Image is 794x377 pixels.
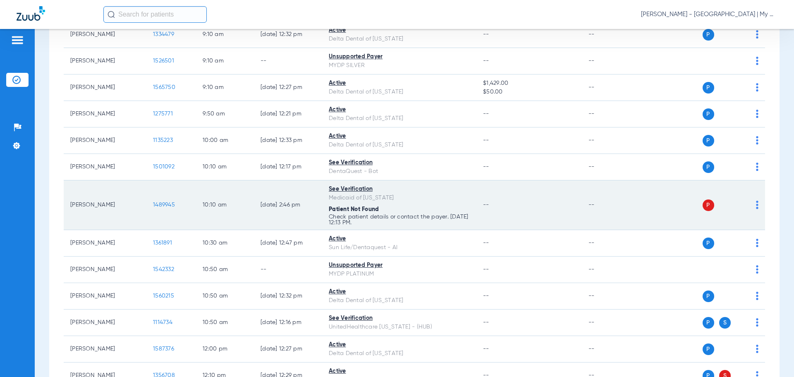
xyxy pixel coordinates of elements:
iframe: Chat Widget [753,337,794,377]
div: Medicaid of [US_STATE] [329,194,470,202]
span: -- [483,240,489,246]
span: P [703,82,714,94]
td: [PERSON_NAME] [64,310,146,336]
div: Delta Dental of [US_STATE] [329,296,470,305]
td: -- [582,74,638,101]
td: 10:30 AM [196,230,254,257]
span: 1275771 [153,111,173,117]
td: 10:50 AM [196,257,254,283]
img: group-dot-blue.svg [756,30,758,38]
td: -- [582,283,638,310]
div: Delta Dental of [US_STATE] [329,349,470,358]
span: 1135223 [153,137,173,143]
span: 1489945 [153,202,175,208]
td: [PERSON_NAME] [64,257,146,283]
span: 1542332 [153,267,174,272]
img: Search Icon [108,11,115,18]
span: -- [483,111,489,117]
div: MYDP SILVER [329,61,470,70]
td: 10:10 AM [196,154,254,180]
div: Delta Dental of [US_STATE] [329,88,470,96]
div: See Verification [329,314,470,323]
td: -- [582,101,638,127]
span: -- [483,58,489,64]
div: Active [329,235,470,243]
img: Zuub Logo [17,6,45,21]
span: 1334479 [153,31,174,37]
td: -- [254,48,322,74]
span: 1526501 [153,58,174,64]
input: Search for patients [103,6,207,23]
span: -- [483,164,489,170]
span: $1,429.00 [483,79,575,88]
span: P [703,108,714,120]
td: [PERSON_NAME] [64,101,146,127]
span: P [703,291,714,302]
img: group-dot-blue.svg [756,83,758,91]
td: [PERSON_NAME] [64,48,146,74]
span: P [703,238,714,249]
span: P [703,317,714,329]
img: group-dot-blue.svg [756,318,758,327]
div: See Verification [329,185,470,194]
td: [DATE] 12:27 PM [254,74,322,101]
span: 1361891 [153,240,172,246]
td: [PERSON_NAME] [64,283,146,310]
div: DentaQuest - Bot [329,167,470,176]
td: 10:10 AM [196,180,254,230]
span: -- [483,202,489,208]
span: -- [483,346,489,352]
span: [PERSON_NAME] - [GEOGRAPHIC_DATA] | My Community Dental Centers [641,10,777,19]
td: -- [582,127,638,154]
span: -- [483,31,489,37]
td: [PERSON_NAME] [64,230,146,257]
td: -- [582,336,638,363]
img: group-dot-blue.svg [756,292,758,300]
td: [DATE] 12:47 PM [254,230,322,257]
div: Active [329,288,470,296]
img: hamburger-icon [11,35,24,45]
img: group-dot-blue.svg [756,265,758,274]
td: 9:10 AM [196,22,254,48]
div: Delta Dental of [US_STATE] [329,35,470,43]
td: [PERSON_NAME] [64,22,146,48]
span: Patient Not Found [329,207,379,212]
td: [DATE] 12:32 PM [254,283,322,310]
td: 10:50 AM [196,310,254,336]
td: [DATE] 12:16 PM [254,310,322,336]
img: group-dot-blue.svg [756,110,758,118]
td: -- [582,22,638,48]
td: [PERSON_NAME] [64,127,146,154]
td: -- [582,48,638,74]
div: Active [329,132,470,141]
div: UnitedHealthcare [US_STATE] - (HUB) [329,323,470,331]
td: -- [582,154,638,180]
img: group-dot-blue.svg [756,136,758,144]
span: -- [483,137,489,143]
div: Delta Dental of [US_STATE] [329,141,470,149]
span: P [703,135,714,146]
span: P [703,29,714,41]
td: -- [582,230,638,257]
td: 10:00 AM [196,127,254,154]
span: 1560215 [153,293,174,299]
div: MYDP PLATINUM [329,270,470,279]
td: [PERSON_NAME] [64,74,146,101]
td: -- [582,257,638,283]
td: 12:00 PM [196,336,254,363]
span: P [703,161,714,173]
img: group-dot-blue.svg [756,201,758,209]
div: Active [329,341,470,349]
span: P [703,343,714,355]
span: $50.00 [483,88,575,96]
td: -- [254,257,322,283]
td: [PERSON_NAME] [64,180,146,230]
span: P [703,199,714,211]
td: 9:10 AM [196,74,254,101]
img: group-dot-blue.svg [756,57,758,65]
td: [DATE] 12:21 PM [254,101,322,127]
div: Active [329,367,470,376]
span: 1587376 [153,346,174,352]
div: Delta Dental of [US_STATE] [329,114,470,123]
